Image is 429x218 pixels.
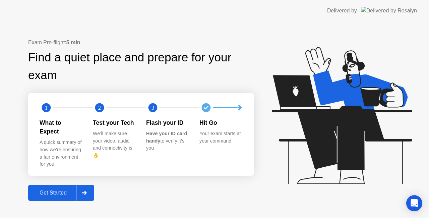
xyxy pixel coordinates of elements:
div: We’ll make sure your video, audio and connectivity is 👌 [93,130,135,159]
b: 5 min [66,40,80,45]
div: Flash your ID [146,118,189,127]
text: 3 [151,104,154,111]
div: A quick summary of how we’re ensuring a fair environment for you [40,139,82,168]
div: Open Intercom Messenger [406,195,422,211]
div: Delivered by [327,7,357,15]
b: Have your ID card handy [146,131,187,144]
div: Get Started [30,190,76,196]
div: to verify it’s you [146,130,189,152]
div: Test your Tech [93,118,135,127]
text: 2 [98,104,101,111]
div: Find a quiet place and prepare for your exam [28,49,254,84]
div: Hit Go [199,118,242,127]
text: 1 [45,104,48,111]
div: What to Expect [40,118,82,136]
div: Your exam starts at your command [199,130,242,145]
div: Exam Pre-flight: [28,39,254,47]
img: Delivered by Rosalyn [361,7,417,14]
button: Get Started [28,185,94,201]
